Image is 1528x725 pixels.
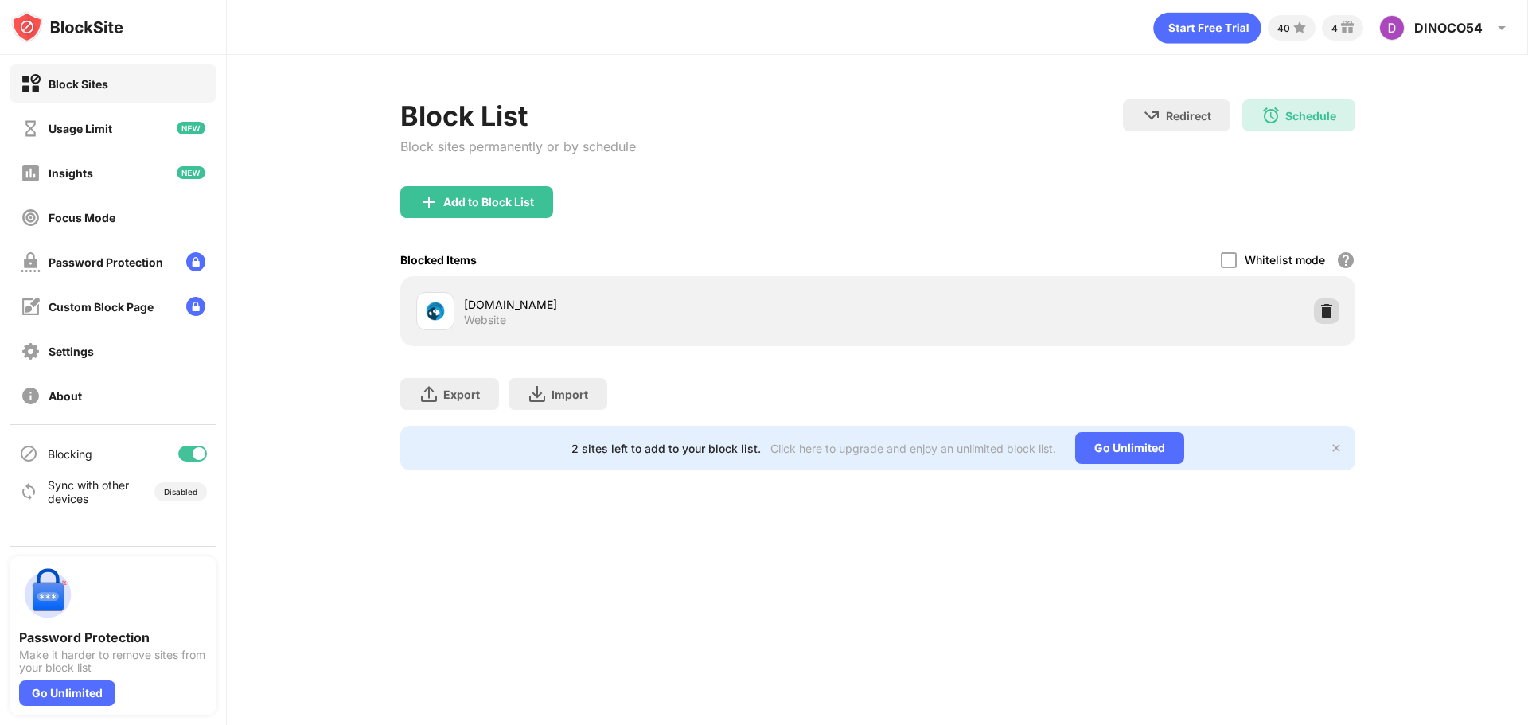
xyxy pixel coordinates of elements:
div: Settings [49,345,94,358]
div: Disabled [164,487,197,497]
div: [DOMAIN_NAME] [464,296,878,313]
img: password-protection-off.svg [21,252,41,272]
img: settings-off.svg [21,341,41,361]
div: Click here to upgrade and enjoy an unlimited block list. [770,442,1056,455]
img: favicons [426,302,445,321]
img: reward-small.svg [1338,18,1357,37]
div: Blocking [48,447,92,461]
div: Go Unlimited [1075,432,1184,464]
img: time-usage-off.svg [21,119,41,138]
div: Make it harder to remove sites from your block list [19,649,207,674]
div: Insights [49,166,93,180]
img: lock-menu.svg [186,252,205,271]
img: block-on.svg [21,74,41,94]
div: Import [552,388,588,401]
div: Go Unlimited [19,680,115,706]
div: Password Protection [49,255,163,269]
div: Export [443,388,480,401]
div: Schedule [1285,109,1336,123]
img: lock-menu.svg [186,297,205,316]
img: sync-icon.svg [19,482,38,501]
img: new-icon.svg [177,122,205,134]
div: animation [1153,12,1261,44]
div: DINOCO54 [1414,20,1483,36]
img: ACg8ocLZEloG8Y9OCAOAENP3QQY6-oVm-rn0N8LwyG9LbH1ELBf33g=s96-c [1379,15,1405,41]
img: blocking-icon.svg [19,444,38,463]
div: 40 [1277,22,1290,34]
div: Blocked Items [400,253,477,267]
div: Add to Block List [443,196,534,209]
div: Sync with other devices [48,478,130,505]
img: x-button.svg [1330,442,1343,454]
div: Usage Limit [49,122,112,135]
div: Website [464,313,506,327]
div: 2 sites left to add to your block list. [571,442,761,455]
div: Block List [400,99,636,132]
img: insights-off.svg [21,163,41,183]
img: new-icon.svg [177,166,205,179]
img: points-small.svg [1290,18,1309,37]
div: About [49,389,82,403]
div: Focus Mode [49,211,115,224]
div: Custom Block Page [49,300,154,314]
img: push-password-protection.svg [19,566,76,623]
img: about-off.svg [21,386,41,406]
div: Password Protection [19,630,207,645]
div: Block Sites [49,77,108,91]
div: Whitelist mode [1245,253,1325,267]
img: focus-off.svg [21,208,41,228]
div: Block sites permanently or by schedule [400,138,636,154]
img: logo-blocksite.svg [11,11,123,43]
div: 4 [1331,22,1338,34]
img: customize-block-page-off.svg [21,297,41,317]
div: Redirect [1166,109,1211,123]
